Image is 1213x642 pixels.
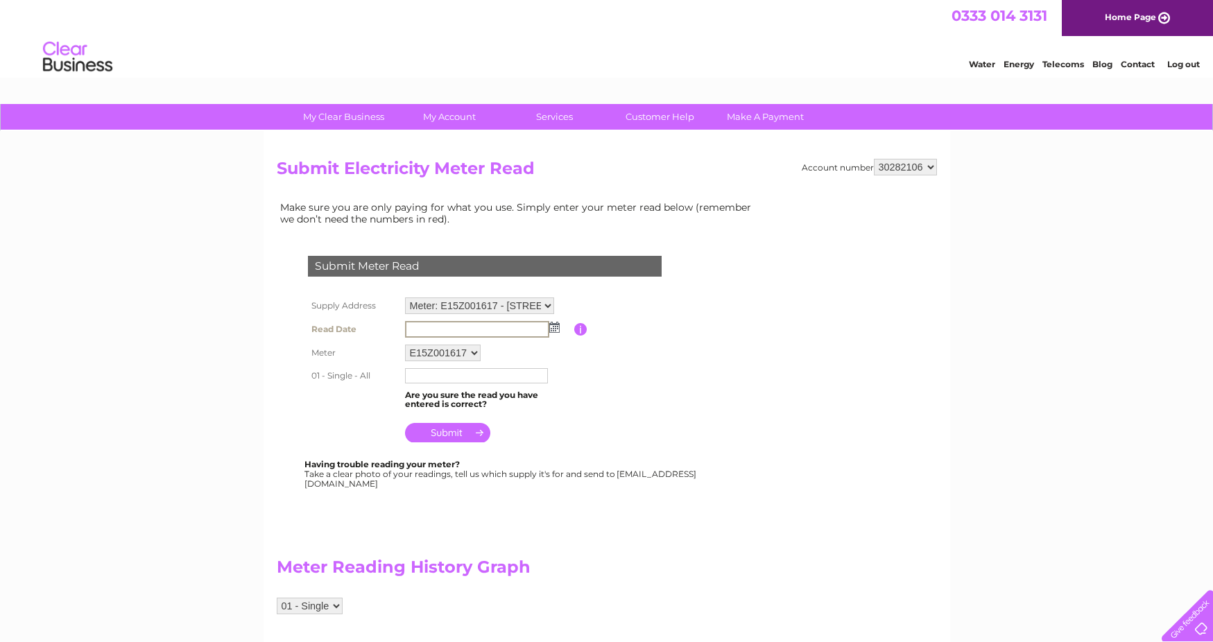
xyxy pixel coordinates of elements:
img: logo.png [42,36,113,78]
input: Information [574,323,587,336]
img: ... [549,322,560,333]
a: Telecoms [1042,59,1084,69]
input: Submit [405,423,490,442]
a: Contact [1121,59,1155,69]
a: 0333 014 3131 [952,7,1047,24]
a: Energy [1004,59,1034,69]
th: Supply Address [304,294,402,318]
div: Submit Meter Read [308,256,662,277]
h2: Meter Reading History Graph [277,557,762,584]
b: Having trouble reading your meter? [304,459,460,469]
h2: Submit Electricity Meter Read [277,159,937,185]
td: Make sure you are only paying for what you use. Simply enter your meter read below (remember we d... [277,198,762,227]
a: Make A Payment [708,104,823,130]
a: Water [969,59,995,69]
a: Log out [1167,59,1200,69]
th: 01 - Single - All [304,365,402,387]
td: Are you sure the read you have entered is correct? [402,387,574,413]
a: Blog [1092,59,1112,69]
div: Account number [802,159,937,175]
a: Customer Help [603,104,717,130]
a: My Account [392,104,506,130]
div: Take a clear photo of your readings, tell us which supply it's for and send to [EMAIL_ADDRESS][DO... [304,460,698,488]
th: Meter [304,341,402,365]
a: My Clear Business [286,104,401,130]
th: Read Date [304,318,402,341]
a: Services [497,104,612,130]
div: Clear Business is a trading name of Verastar Limited (registered in [GEOGRAPHIC_DATA] No. 3667643... [279,8,935,67]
